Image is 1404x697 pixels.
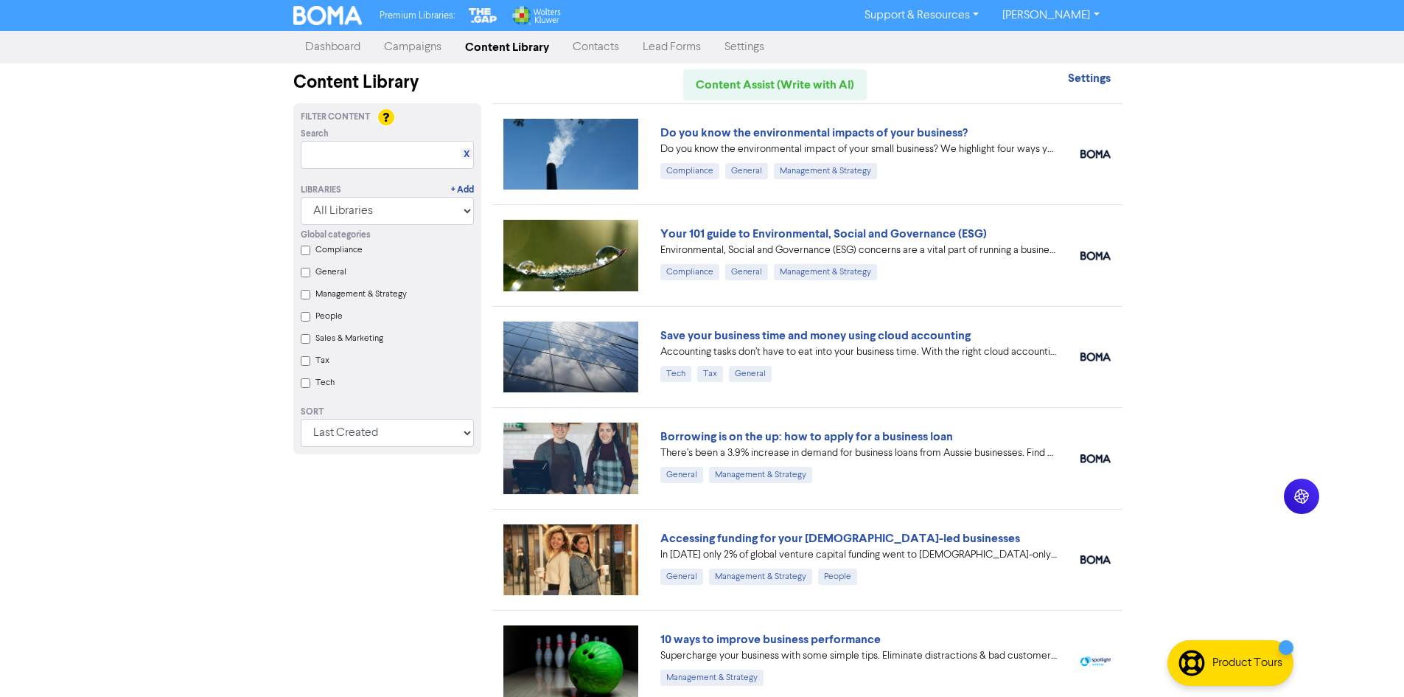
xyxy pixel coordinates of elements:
div: Management & Strategy [774,163,877,179]
div: Management & Strategy [774,264,877,280]
label: Sales & Marketing [315,332,383,345]
div: Environmental, Social and Governance (ESG) concerns are a vital part of running a business. Our 1... [660,243,1058,258]
div: General [729,366,772,382]
div: There’s been a 3.9% increase in demand for business loans from Aussie businesses. Find out the be... [660,445,1058,461]
div: Supercharge your business with some simple tips. Eliminate distractions & bad customers, get a pl... [660,648,1058,664]
iframe: Chat Widget [1330,626,1404,697]
img: BOMA Logo [293,6,363,25]
img: boma [1080,150,1111,159]
img: boma_accounting [1080,353,1111,361]
div: Management & Strategy [709,467,812,483]
a: Support & Resources [853,4,991,27]
a: Borrowing is on the up: how to apply for a business loan [660,429,953,444]
div: General [660,467,703,483]
a: Content Assist (Write with AI) [683,69,867,100]
div: Content Library [293,69,481,96]
div: General [725,163,768,179]
img: boma [1080,555,1111,564]
div: Compliance [660,163,719,179]
div: Do you know the environmental impact of your small business? We highlight four ways you can under... [660,142,1058,157]
label: Tech [315,376,335,389]
div: Compliance [660,264,719,280]
div: General [660,569,703,585]
img: spotlight [1080,656,1111,666]
a: Content Library [453,32,561,62]
a: Your 101 guide to Environmental, Social and Governance (ESG) [660,226,987,241]
img: Wolters Kluwer [511,6,561,25]
a: Dashboard [293,32,372,62]
a: 10 ways to improve business performance [660,632,881,647]
div: Accounting tasks don’t have to eat into your business time. With the right cloud accounting softw... [660,344,1058,360]
div: In 2024 only 2% of global venture capital funding went to female-only founding teams. We highligh... [660,547,1058,563]
label: Tax [315,354,329,367]
span: Search [301,128,329,141]
img: boma [1080,252,1111,260]
div: Sort [301,406,474,419]
a: X [464,149,469,160]
strong: Settings [1068,71,1111,86]
img: The Gap [467,6,499,25]
label: General [315,266,346,279]
div: Management & Strategy [709,569,812,585]
label: People [315,310,343,323]
div: People [818,569,857,585]
div: Global categories [301,229,474,242]
div: Tech [660,366,691,382]
div: Management & Strategy [660,670,764,686]
a: + Add [451,184,474,197]
a: Lead Forms [631,32,713,62]
a: Settings [713,32,776,62]
span: Premium Libraries: [380,11,455,21]
a: Campaigns [372,32,453,62]
label: Compliance [315,243,363,257]
div: Libraries [301,184,341,197]
div: Filter Content [301,111,474,124]
a: Do you know the environmental impacts of your business? [660,125,968,140]
a: [PERSON_NAME] [991,4,1111,27]
div: Tax [697,366,723,382]
div: General [725,264,768,280]
a: Save your business time and money using cloud accounting [660,328,971,343]
a: Settings [1068,73,1111,85]
img: boma [1080,454,1111,463]
a: Contacts [561,32,631,62]
label: Management & Strategy [315,288,407,301]
a: Accessing funding for your [DEMOGRAPHIC_DATA]-led businesses [660,531,1020,546]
